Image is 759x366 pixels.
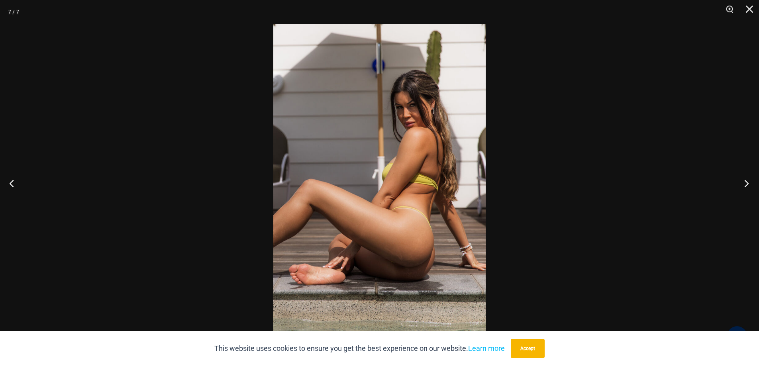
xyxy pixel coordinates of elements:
[214,343,505,354] p: This website uses cookies to ensure you get the best experience on our website.
[273,24,486,342] img: Breakwater Lemon Yellow 341 halter 4856 micro 04
[468,344,505,352] a: Learn more
[729,163,759,203] button: Next
[511,339,545,358] button: Accept
[8,6,19,18] div: 7 / 7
